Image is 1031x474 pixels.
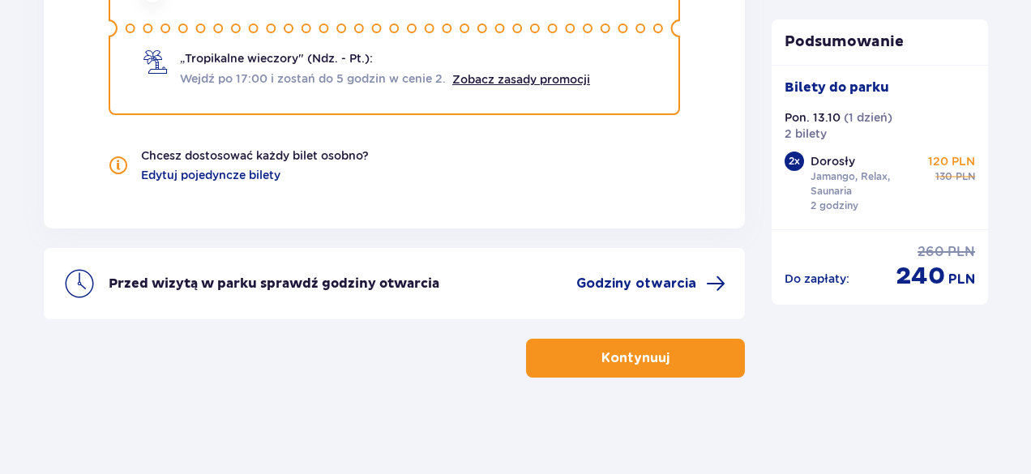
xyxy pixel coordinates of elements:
[785,79,889,96] p: Bilety do parku
[785,271,849,287] p: Do zapłaty :
[526,339,745,378] button: Kontynuuj
[141,167,280,183] a: Edytuj pojedyncze bilety
[918,243,944,261] span: 260
[576,274,725,293] a: Godziny otwarcia
[109,275,439,293] p: Przed wizytą w parku sprawdź godziny otwarcia
[956,169,975,184] span: PLN
[180,70,446,87] span: Wejdź po 17:00 i zostań do 5 godzin w cenie 2.
[948,271,975,288] span: PLN
[811,153,855,169] p: Dorosły
[948,243,975,261] span: PLN
[452,73,590,86] a: Zobacz zasady promocji
[180,50,373,66] span: „Tropikalne wieczory" (Ndz. - Pt.):
[576,275,696,293] span: Godziny otwarcia
[896,261,945,292] span: 240
[844,109,892,126] p: ( 1 dzień )
[785,152,804,171] div: 2 x
[811,169,922,199] p: Jamango, Relax, Saunaria
[785,126,827,142] p: 2 bilety
[141,147,369,164] p: Chcesz dostosować każdy bilet osobno?
[772,32,989,52] p: Podsumowanie
[928,153,975,169] p: 120 PLN
[811,199,858,213] p: 2 godziny
[601,349,670,367] p: Kontynuuj
[935,169,952,184] span: 130
[785,109,841,126] p: Pon. 13.10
